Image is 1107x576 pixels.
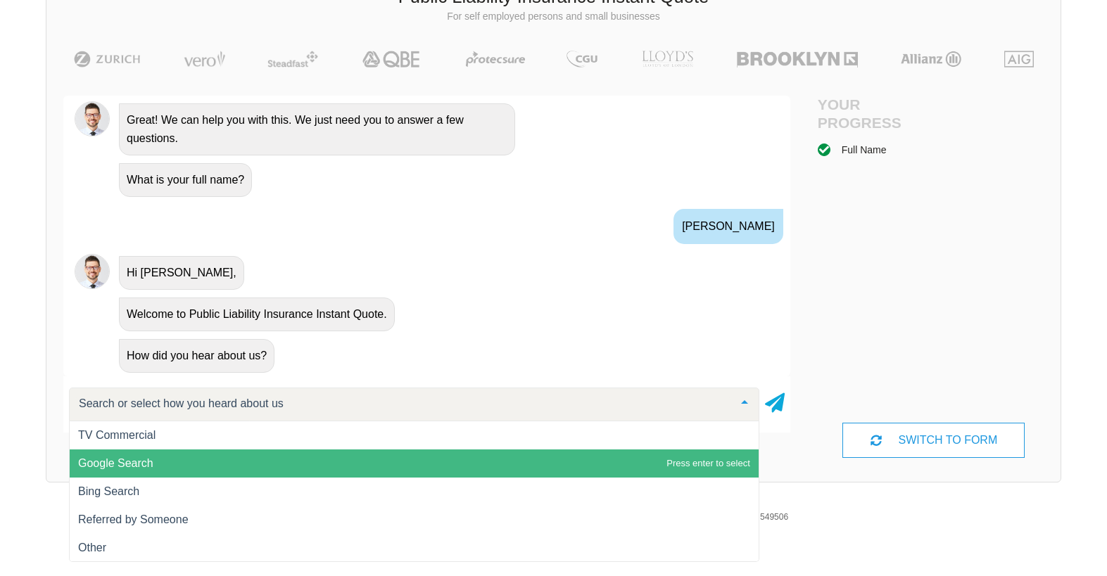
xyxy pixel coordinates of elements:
[634,51,702,68] img: LLOYD's | Public Liability Insurance
[177,51,232,68] img: Vero | Public Liability Insurance
[818,96,934,131] h4: Your Progress
[731,51,863,68] img: Brooklyn | Public Liability Insurance
[842,142,887,158] div: Full Name
[75,101,110,136] img: Chatbot | PLI
[119,103,515,155] div: Great! We can help you with this. We just need you to answer a few questions.
[119,163,252,197] div: What is your full name?
[78,429,156,441] span: TV Commercial
[842,423,1025,458] div: SWITCH TO FORM
[460,51,531,68] img: Protecsure | Public Liability Insurance
[57,10,1050,24] p: For self employed persons and small businesses
[673,209,783,244] div: [PERSON_NAME]
[78,542,106,553] span: Other
[262,51,324,68] img: Steadfast | Public Liability Insurance
[561,51,603,68] img: CGU | Public Liability Insurance
[78,513,189,525] span: Referred by Someone
[68,51,147,68] img: Zurich | Public Liability Insurance
[119,256,244,290] div: Hi [PERSON_NAME],
[78,485,139,497] span: Bing Search
[78,457,153,469] span: Google Search
[119,339,274,373] div: How did you hear about us?
[999,51,1040,68] img: AIG | Public Liability Insurance
[75,397,730,411] input: Search or select how you heard about us
[119,297,395,331] div: Welcome to Public Liability Insurance Instant Quote.
[75,254,110,289] img: Chatbot | PLI
[894,51,968,68] img: Allianz | Public Liability Insurance
[354,51,430,68] img: QBE | Public Liability Insurance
